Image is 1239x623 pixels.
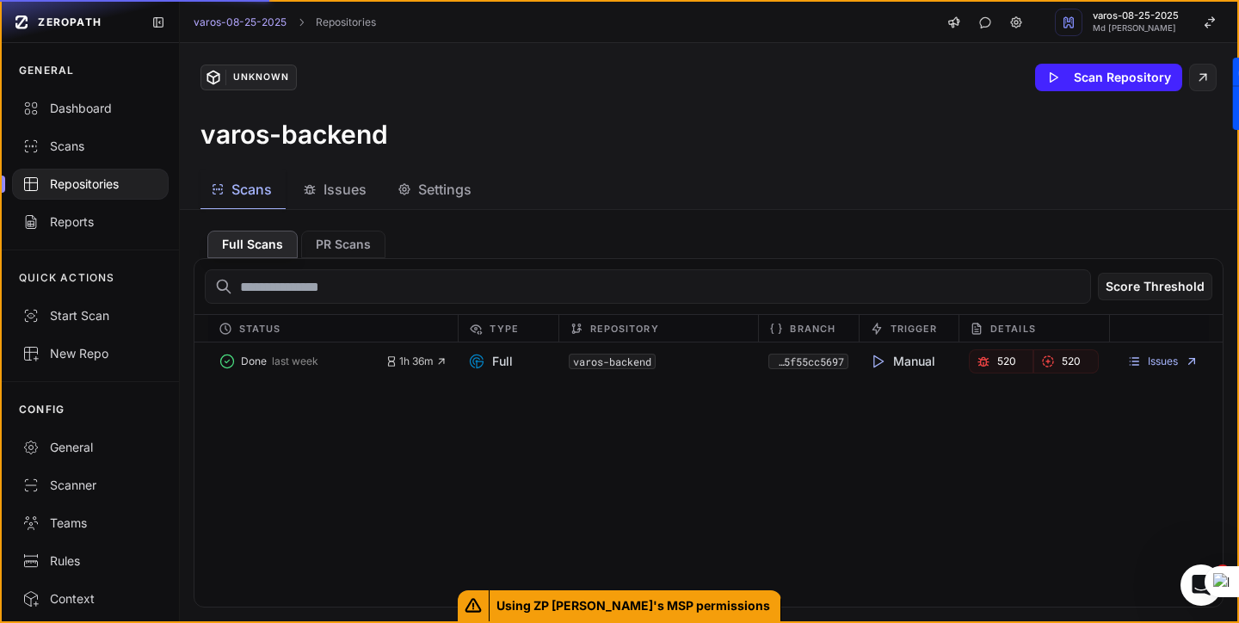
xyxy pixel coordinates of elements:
div: Scans [22,138,158,155]
a: Dashboard [2,89,179,127]
div: Reports [22,213,158,231]
button: varos-08-25-2025 Md [PERSON_NAME] [1045,2,1237,43]
button: 8764cea3-045c-4b1b-82ef-a05f55cc5697 [768,354,848,369]
iframe: Intercom live chat [1180,564,1222,606]
span: 520 [1062,355,1081,368]
a: Repositories [2,165,179,203]
a: General [2,429,179,466]
div: General [22,439,158,456]
span: 1 [1216,564,1230,578]
span: Scans [231,179,272,200]
a: Rules [2,542,179,580]
code: varos-backend [569,354,656,369]
div: Branch [758,315,858,342]
a: Issues [1127,355,1199,368]
h3: varos-backend [200,119,388,150]
div: Start Scan [22,307,158,324]
button: PR Scans [301,231,385,258]
button: Full Scans [207,231,298,258]
p: CONFIG [19,403,65,416]
svg: chevron right, [295,16,307,28]
p: QUICK ACTIONS [19,271,115,285]
nav: breadcrumb [194,15,376,29]
div: Unknown [225,70,296,85]
div: Trigger [859,315,959,342]
span: last week [272,355,318,368]
div: Details [959,315,1109,342]
div: Rules [22,552,158,570]
button: Scan Repository [1035,64,1182,91]
button: 1h 36m [385,355,447,368]
a: Scanner [2,466,179,504]
a: ZEROPATH [9,9,138,36]
span: 520 [997,355,1016,368]
span: Settings [418,179,472,200]
div: Dashboard [22,100,158,117]
button: Start Scan [2,297,179,335]
div: Teams [22,515,158,532]
div: Context [22,590,158,608]
div: Status [208,315,459,342]
a: Reports [2,203,179,241]
div: Scanner [22,477,158,494]
div: Type [458,315,558,342]
a: Repositories [316,15,376,29]
span: Done [241,355,267,368]
span: varos-08-25-2025 [1093,11,1179,21]
div: Done last week 1h 36m Full varos-backend 8764cea3-045c-4b1b-82ef-a05f55cc5697 Manual 520 520 Issues [194,342,1223,380]
div: Repository [558,315,759,342]
span: Full [468,353,513,370]
div: Repositories [22,176,158,193]
span: Using ZP [PERSON_NAME]'s MSP permissions [490,590,781,621]
span: Md [PERSON_NAME] [1093,24,1179,33]
a: varos-08-25-2025 [194,15,287,29]
a: 520 [1033,349,1098,373]
a: Teams [2,504,179,542]
a: Context [2,580,179,618]
button: Done last week [219,349,386,373]
a: 520 [969,349,1033,373]
span: Issues [324,179,367,200]
span: ZEROPATH [38,15,102,29]
div: New Repo [22,345,158,362]
a: New Repo [2,335,179,373]
a: Scans [2,127,179,165]
button: Score Threshold [1098,273,1212,300]
span: Manual [869,353,935,370]
p: GENERAL [19,64,74,77]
